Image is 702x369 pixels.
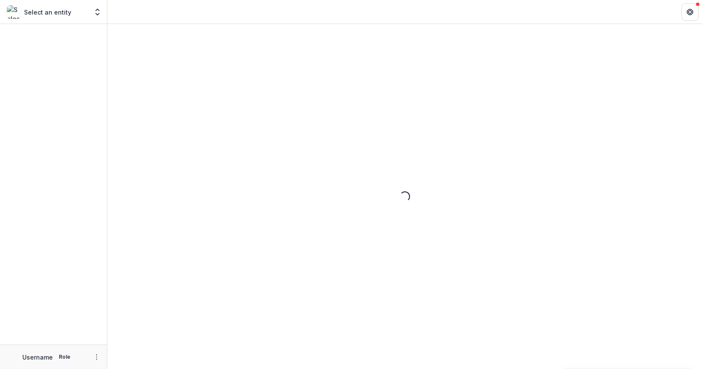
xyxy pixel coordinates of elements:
button: Open entity switcher [91,3,103,21]
img: Select an entity [7,5,21,19]
button: More [91,352,102,362]
p: Username [22,353,53,362]
p: Select an entity [24,8,71,17]
button: Get Help [681,3,699,21]
p: Role [56,353,73,361]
